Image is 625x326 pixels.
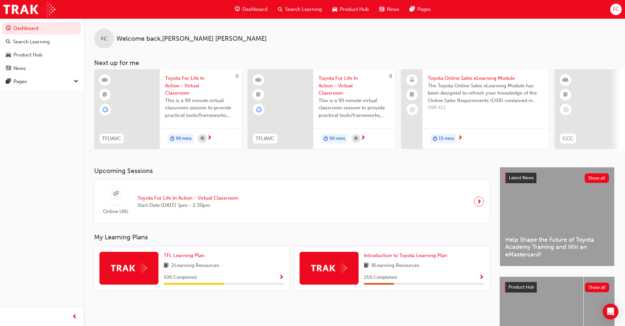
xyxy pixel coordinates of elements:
button: Show all [585,283,610,292]
span: duration-icon [170,135,175,143]
span: CCC [563,135,573,142]
span: Toyota For Life In Action - Virtual Classroom [319,75,390,97]
span: TFLIAVC [256,135,275,142]
div: Open Intercom Messenger [603,304,618,319]
span: duration-icon [433,135,437,143]
span: Search Learning [285,6,322,13]
span: book-icon [364,262,369,270]
span: next-icon [477,197,482,206]
a: Latest NewsShow allHelp Shape the Future of Toyota Academy Training and Win an eMastercard! [500,167,615,266]
span: learningResourceType_INSTRUCTOR_LED-icon [256,76,261,84]
span: 25 % Completed [364,274,397,281]
span: calendar-icon [201,135,204,143]
span: 50 % Completed [164,274,197,281]
a: search-iconSearch Learning [273,3,327,16]
a: News [3,62,81,75]
button: Show all [585,173,609,183]
span: Toyota Online Sales eLearning Module [428,75,544,82]
span: down-icon [74,77,78,86]
h3: Next up for me [84,59,625,67]
span: OSR-EL1 [428,104,544,112]
span: 8 Learning Resources [371,262,419,270]
span: booktick-icon [103,91,107,99]
span: 90 mins [176,135,192,142]
span: 90 mins [329,135,345,142]
button: FC [610,4,622,15]
span: car-icon [6,52,11,58]
span: prev-icon [72,313,77,321]
span: 0 [389,73,392,79]
div: News [13,65,26,72]
span: book-icon [164,262,169,270]
a: Dashboard [3,22,81,34]
img: Trak [111,263,147,273]
span: car-icon [332,5,337,13]
span: 2 Learning Resources [171,262,219,270]
span: pages-icon [410,5,415,13]
a: Product HubShow all [505,282,609,293]
span: FC [101,35,107,43]
span: Product Hub [509,284,534,290]
span: booktick-icon [256,91,261,99]
span: guage-icon [235,5,240,13]
span: search-icon [6,39,10,45]
span: booktick-icon [410,91,414,99]
span: This is a 90 minute virtual classroom session to provide practical tools/frameworks, behaviours a... [319,97,390,119]
a: 0TFLIAVCToyota For Life In Action - Virtual ClassroomThis is a 90 minute virtual classroom sessio... [94,69,242,149]
span: news-icon [6,66,11,72]
span: 0 [236,73,239,79]
span: Help Shape the Future of Toyota Academy Training and Win an eMastercard! [505,236,609,258]
span: learningRecordVerb_NONE-icon [409,107,415,113]
span: next-icon [458,135,463,141]
a: Toyota Online Sales eLearning ModuleThe Toyota Online Sales eLearning Module has been designed to... [401,69,549,149]
span: FC [613,6,619,13]
span: Online URL [99,208,132,215]
span: Start Date: [DATE] 1pm - 2:30pm [137,202,238,209]
span: booktick-icon [563,91,568,99]
span: next-icon [361,135,365,141]
span: learningRecordVerb_ENROLL-icon [256,107,262,113]
h3: Upcoming Sessions [94,167,489,175]
a: Product Hub [3,49,81,61]
span: Welcome back , [PERSON_NAME] [PERSON_NAME] [116,35,267,43]
span: Toyota For Life In Action - Virtual Classroom [165,75,237,97]
span: TFL Learning Plan [164,252,204,258]
span: search-icon [278,5,282,13]
div: Search Learning [13,38,50,46]
span: Show Progress [279,275,284,281]
span: pages-icon [6,79,11,85]
span: This is a 90 minute virtual classroom session to provide practical tools/frameworks, behaviours a... [165,97,237,119]
span: Introduction to Toyota Learning Plan [364,252,447,258]
span: Toyota For Life In Action - Virtual Classroom [137,194,238,202]
a: Online URLToyota For Life In Action - Virtual ClassroomStart Date:[DATE] 1pm - 2:30pm [99,185,484,218]
a: Search Learning [3,36,81,48]
span: Pages [417,6,431,13]
button: Show Progress [479,273,484,282]
span: learningRecordVerb_NONE-icon [563,107,569,113]
span: guage-icon [6,26,11,32]
span: learningResourceType_INSTRUCTOR_LED-icon [563,76,568,84]
span: duration-icon [323,135,328,143]
span: learningRecordVerb_ENROLL-icon [102,107,108,113]
button: DashboardSearch LearningProduct HubNews [3,21,81,76]
button: Pages [3,76,81,88]
span: 15 mins [439,135,454,142]
span: laptop-icon [410,76,414,84]
a: Introduction to Toyota Learning Plan [364,252,450,259]
span: The Toyota Online Sales eLearning Module has been designed to refresh your knowledge of the Onlin... [428,82,544,104]
h3: My Learning Plans [94,233,489,241]
a: Latest NewsShow all [505,173,609,183]
button: Show Progress [279,273,284,282]
span: learningResourceType_INSTRUCTOR_LED-icon [103,76,107,84]
img: Trak [311,263,347,273]
img: Trak [3,2,55,17]
span: Latest News [509,175,534,181]
a: TFL Learning Plan [164,252,207,259]
span: news-icon [379,5,384,13]
div: Product Hub [13,51,42,59]
span: TFLIAVC [102,135,121,142]
div: Pages [13,78,27,85]
span: News [387,6,399,13]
